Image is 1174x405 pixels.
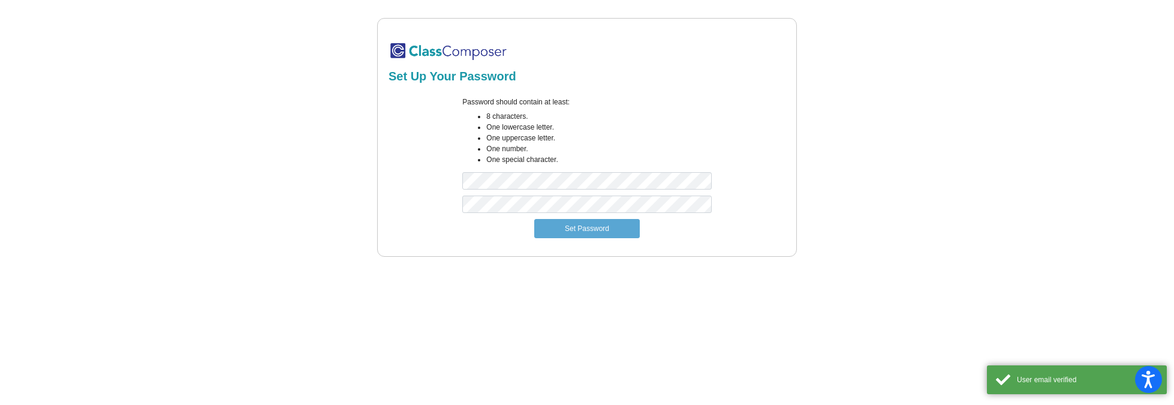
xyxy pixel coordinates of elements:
[486,133,711,143] li: One uppercase letter.
[486,143,711,154] li: One number.
[389,69,785,83] h2: Set Up Your Password
[1017,374,1158,385] div: User email verified
[486,122,711,133] li: One lowercase letter.
[534,219,640,238] button: Set Password
[462,97,570,107] label: Password should contain at least:
[486,111,711,122] li: 8 characters.
[486,154,711,165] li: One special character.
